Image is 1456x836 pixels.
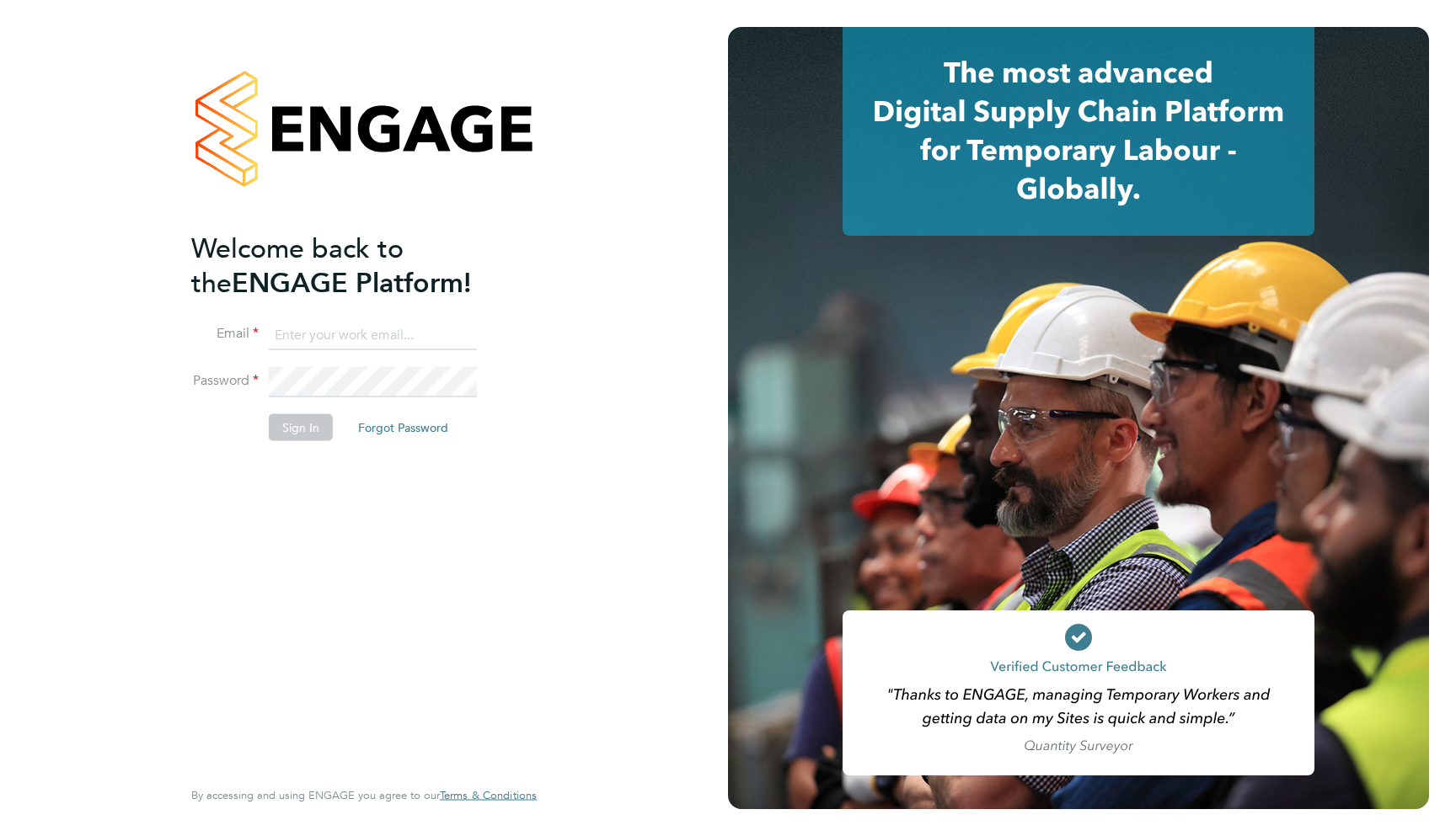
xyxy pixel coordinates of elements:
button: Sign In [269,413,333,440]
span: Terms & Conditions [440,788,537,802]
label: Email [191,325,259,343]
span: Welcome back to the [191,232,404,299]
a: Terms & Conditions [440,789,537,802]
span: By accessing and using ENGAGE you agree to our [191,788,537,802]
h2: ENGAGE Platform! [191,231,520,300]
label: Password [191,372,259,390]
input: Enter your work email... [269,320,477,350]
button: Forgot Password [345,413,462,440]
